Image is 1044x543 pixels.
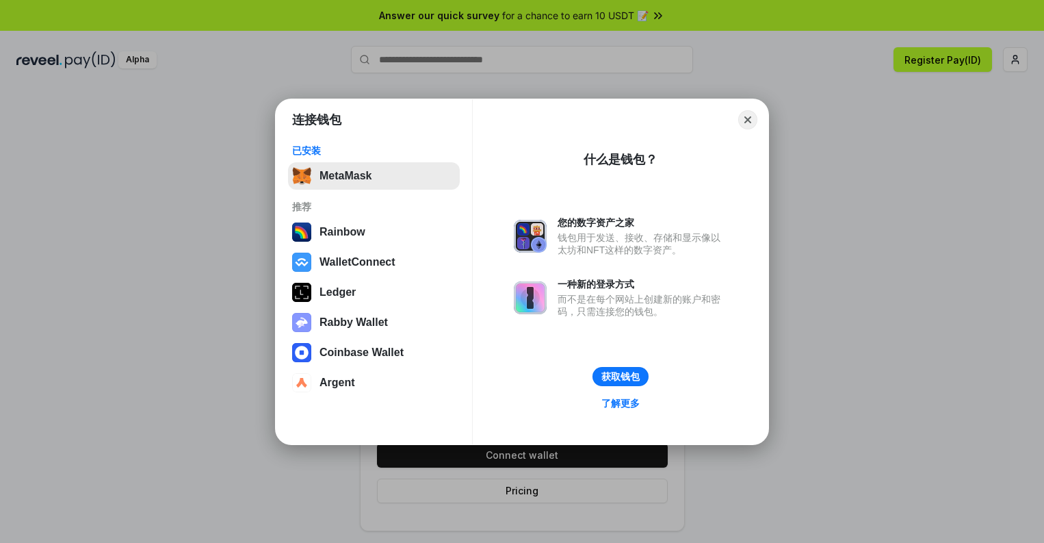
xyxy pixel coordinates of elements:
button: WalletConnect [288,249,460,276]
button: Ledger [288,279,460,306]
img: svg+xml,%3Csvg%20fill%3D%22none%22%20height%3D%2233%22%20viewBox%3D%220%200%2035%2033%22%20width%... [292,166,311,186]
a: 了解更多 [593,394,648,412]
img: svg+xml,%3Csvg%20xmlns%3D%22http%3A%2F%2Fwww.w3.org%2F2000%2Fsvg%22%20width%3D%2228%22%20height%3... [292,283,311,302]
div: Argent [319,377,355,389]
button: Rainbow [288,218,460,246]
h1: 连接钱包 [292,112,341,128]
div: 获取钱包 [601,370,640,383]
div: Rainbow [319,226,365,238]
div: 了解更多 [601,397,640,409]
div: 而不是在每个网站上创建新的账户和密码，只需连接您的钱包。 [558,293,727,318]
img: svg+xml,%3Csvg%20xmlns%3D%22http%3A%2F%2Fwww.w3.org%2F2000%2Fsvg%22%20fill%3D%22none%22%20viewBox... [292,313,311,332]
img: svg+xml,%3Csvg%20width%3D%2228%22%20height%3D%2228%22%20viewBox%3D%220%200%2028%2028%22%20fill%3D... [292,343,311,362]
button: 获取钱包 [592,367,649,386]
img: svg+xml,%3Csvg%20width%3D%2228%22%20height%3D%2228%22%20viewBox%3D%220%200%2028%2028%22%20fill%3D... [292,373,311,392]
div: Coinbase Wallet [319,346,404,359]
div: 钱包用于发送、接收、存储和显示像以太坊和NFT这样的数字资产。 [558,231,727,256]
div: MetaMask [319,170,371,182]
div: WalletConnect [319,256,395,268]
div: Ledger [319,286,356,299]
div: 一种新的登录方式 [558,278,727,290]
div: 已安装 [292,144,456,157]
div: 推荐 [292,201,456,213]
img: svg+xml,%3Csvg%20xmlns%3D%22http%3A%2F%2Fwww.w3.org%2F2000%2Fsvg%22%20fill%3D%22none%22%20viewBox... [514,281,547,314]
div: 您的数字资产之家 [558,216,727,229]
img: svg+xml,%3Csvg%20xmlns%3D%22http%3A%2F%2Fwww.w3.org%2F2000%2Fsvg%22%20fill%3D%22none%22%20viewBox... [514,220,547,253]
div: 什么是钱包？ [584,151,657,168]
button: MetaMask [288,162,460,190]
img: svg+xml,%3Csvg%20width%3D%22120%22%20height%3D%22120%22%20viewBox%3D%220%200%20120%20120%22%20fil... [292,223,311,242]
button: Rabby Wallet [288,309,460,336]
img: svg+xml,%3Csvg%20width%3D%2228%22%20height%3D%2228%22%20viewBox%3D%220%200%2028%2028%22%20fill%3D... [292,253,311,272]
div: Rabby Wallet [319,316,388,329]
button: Argent [288,369,460,396]
button: Coinbase Wallet [288,339,460,366]
button: Close [738,110,757,129]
